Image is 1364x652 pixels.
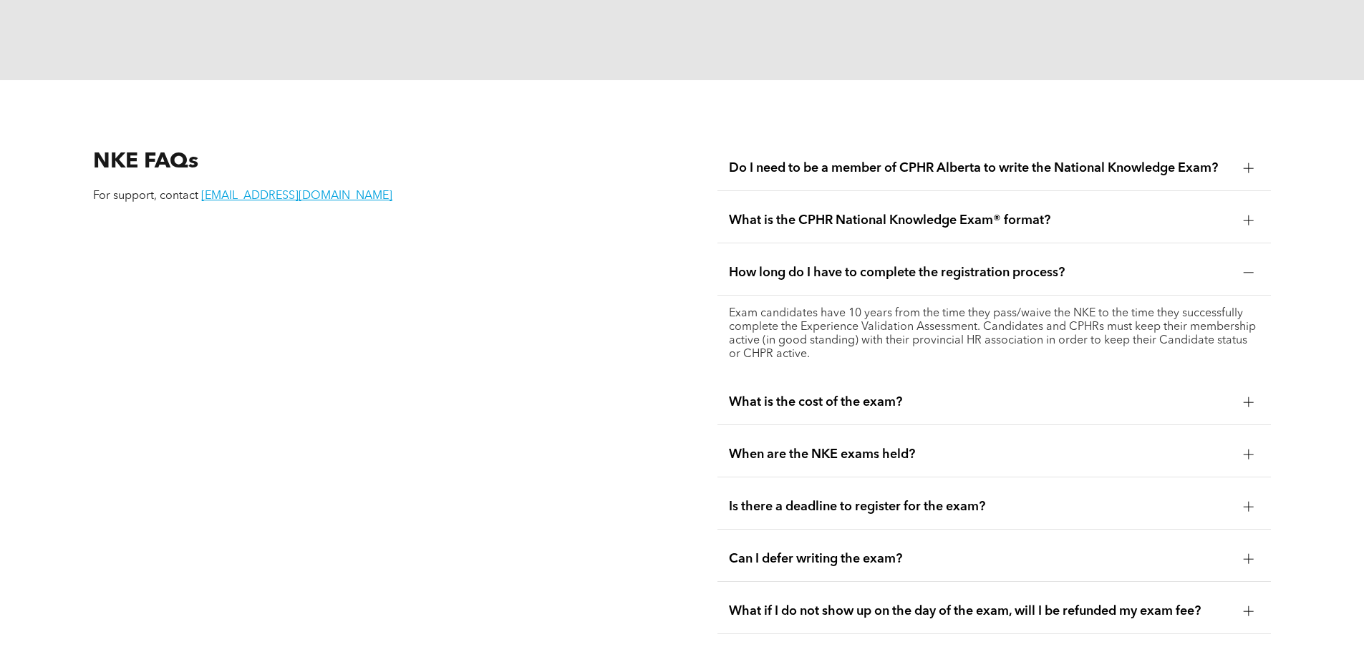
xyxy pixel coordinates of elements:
span: Is there a deadline to register for the exam? [729,499,1232,515]
span: When are the NKE exams held? [729,447,1232,462]
span: NKE FAQs [93,151,198,172]
span: What if I do not show up on the day of the exam, will I be refunded my exam fee? [729,603,1232,619]
span: How long do I have to complete the registration process? [729,265,1232,281]
span: Do I need to be a member of CPHR Alberta to write the National Knowledge Exam? [729,160,1232,176]
span: What is the cost of the exam? [729,394,1232,410]
span: Can I defer writing the exam? [729,551,1232,567]
a: [EMAIL_ADDRESS][DOMAIN_NAME] [201,190,392,202]
span: What is the CPHR National Knowledge Exam® format? [729,213,1232,228]
span: For support, contact [93,190,198,202]
p: Exam candidates have 10 years from the time they pass/waive the NKE to the time they successfully... [729,307,1259,361]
